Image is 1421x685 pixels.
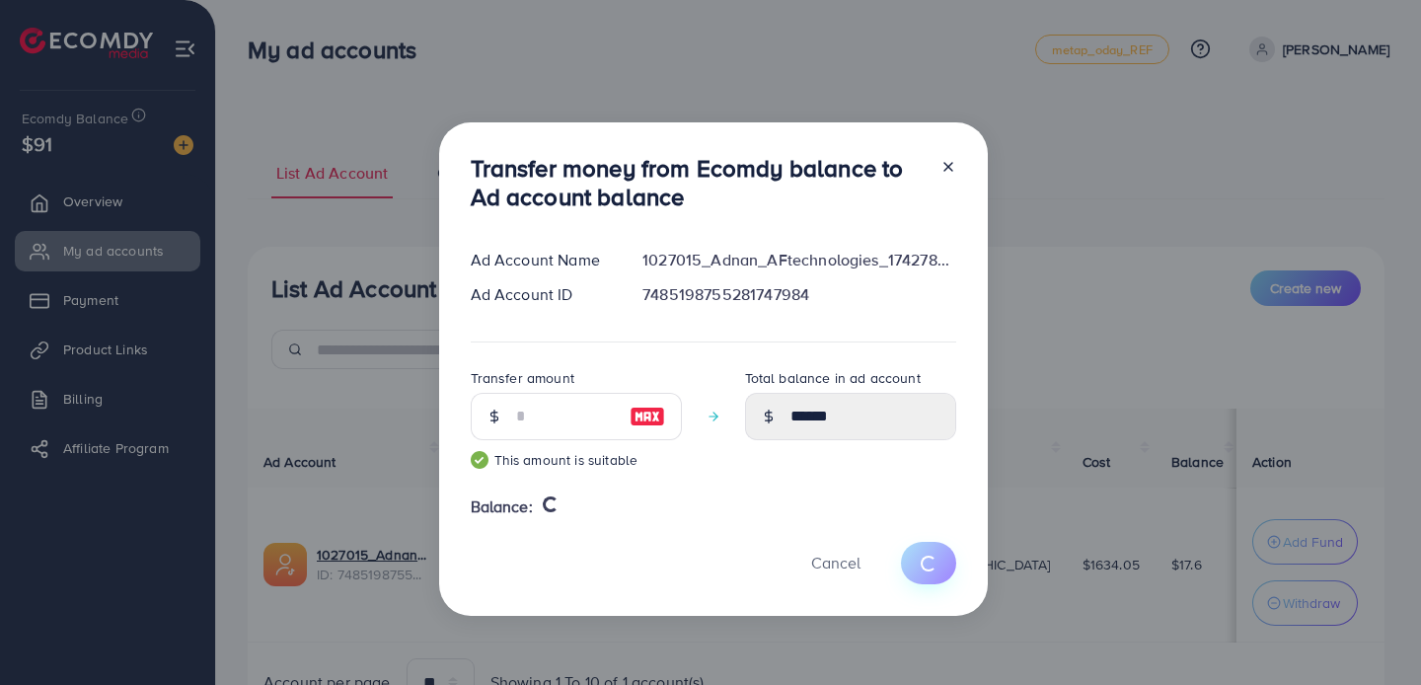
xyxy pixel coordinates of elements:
[471,450,682,470] small: This amount is suitable
[627,249,971,271] div: 1027015_Adnan_AFtechnologies_1742783666471
[745,368,921,388] label: Total balance in ad account
[630,405,665,428] img: image
[455,283,628,306] div: Ad Account ID
[1337,596,1406,670] iframe: Chat
[786,542,885,584] button: Cancel
[455,249,628,271] div: Ad Account Name
[471,451,488,469] img: guide
[627,283,971,306] div: 7485198755281747984
[471,368,574,388] label: Transfer amount
[471,495,533,518] span: Balance:
[811,552,860,573] span: Cancel
[471,154,925,211] h3: Transfer money from Ecomdy balance to Ad account balance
